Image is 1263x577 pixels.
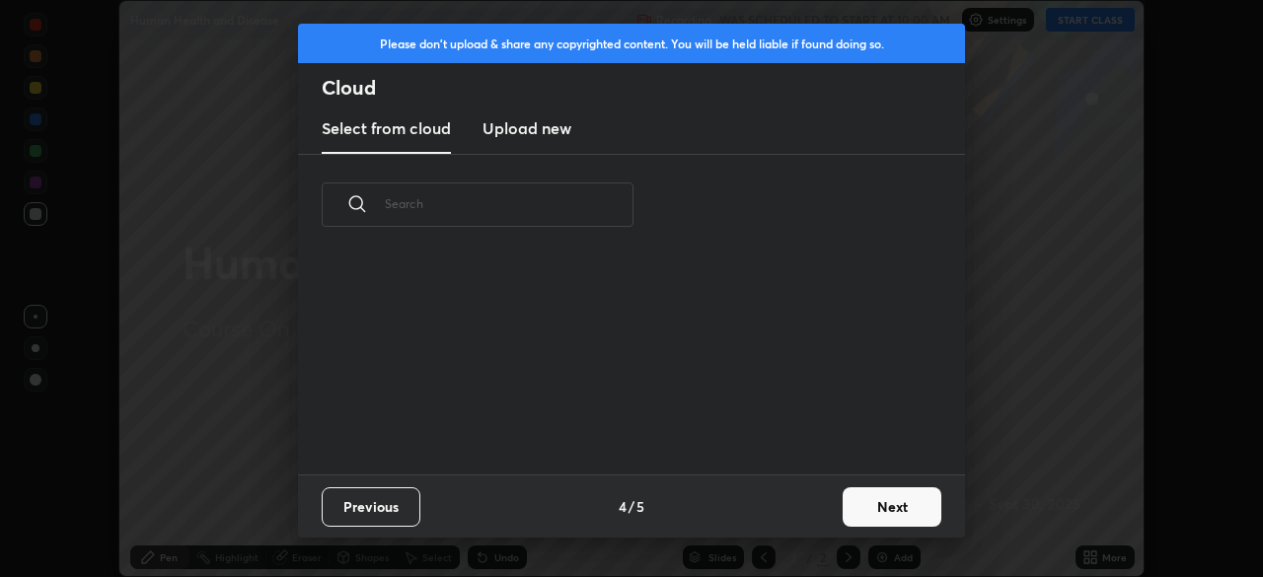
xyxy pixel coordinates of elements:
input: Search [385,162,633,246]
h4: 5 [636,496,644,517]
div: Please don't upload & share any copyrighted content. You will be held liable if found doing so. [298,24,965,63]
h3: Upload new [483,116,571,140]
button: Previous [322,487,420,527]
h3: Select from cloud [322,116,451,140]
button: Next [843,487,941,527]
h4: 4 [619,496,627,517]
h4: / [629,496,634,517]
h2: Cloud [322,75,965,101]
